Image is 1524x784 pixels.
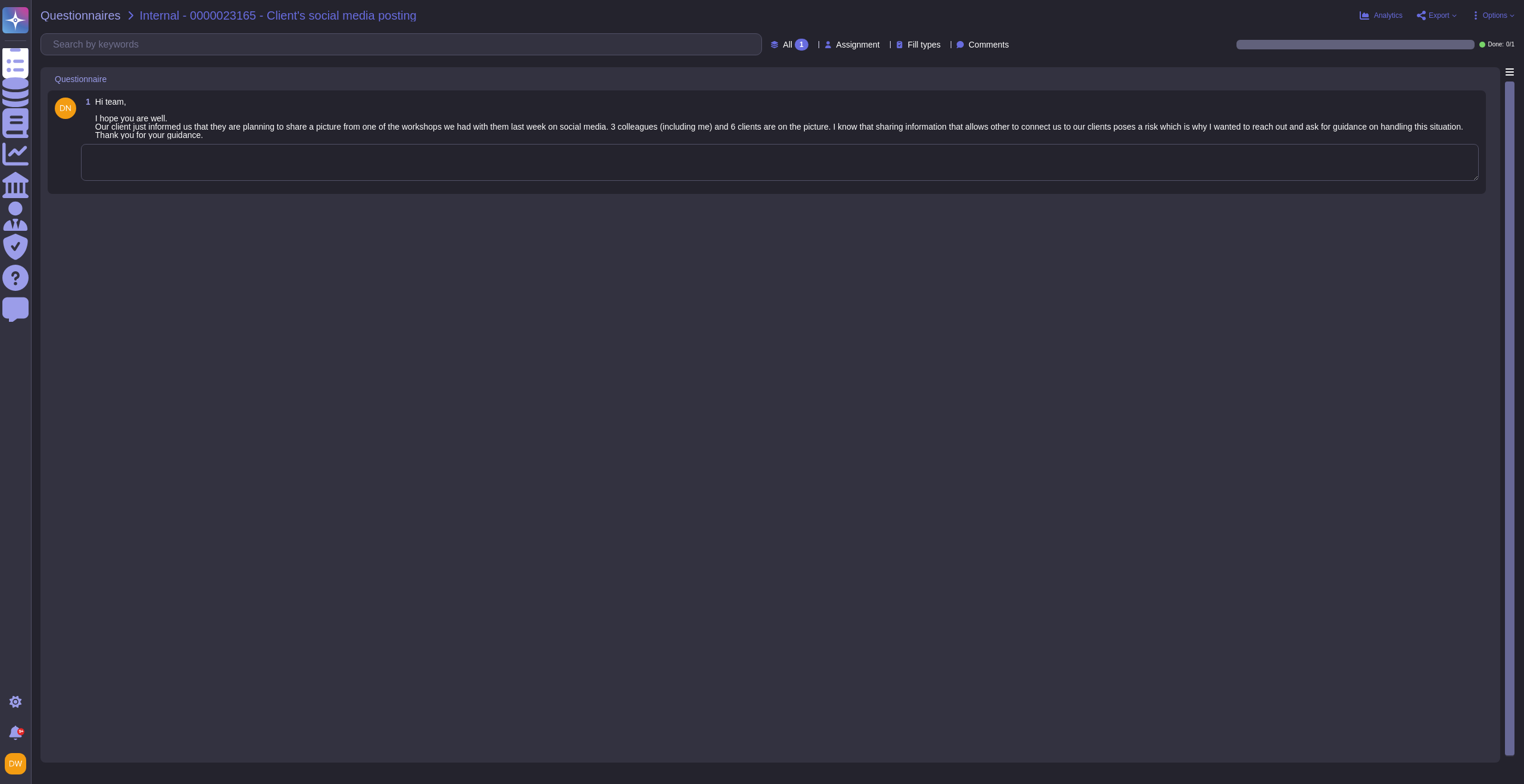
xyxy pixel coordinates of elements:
span: 1 [81,98,90,106]
span: Assignment [836,40,880,49]
span: 0 / 1 [1506,42,1514,48]
img: user [55,98,76,119]
span: Done: [1488,42,1504,48]
span: Export [1429,12,1450,19]
input: Search by keywords [47,34,761,55]
div: 1 [795,39,808,51]
span: Fill types [908,40,941,49]
span: All [783,40,792,49]
button: user [2,751,35,777]
span: Internal - 0000023165 - Client's social media posting [140,10,417,21]
span: Comments [969,40,1009,49]
span: Analytics [1374,12,1403,19]
button: Analytics [1360,11,1403,20]
span: Hi team, I hope you are well. Our client just informed us that they are planning to share a pictu... [95,97,1463,140]
img: user [5,753,26,774]
span: Questionnaires [40,10,121,21]
div: 9+ [17,728,24,735]
span: Options [1483,12,1507,19]
span: Questionnaire [55,75,107,83]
